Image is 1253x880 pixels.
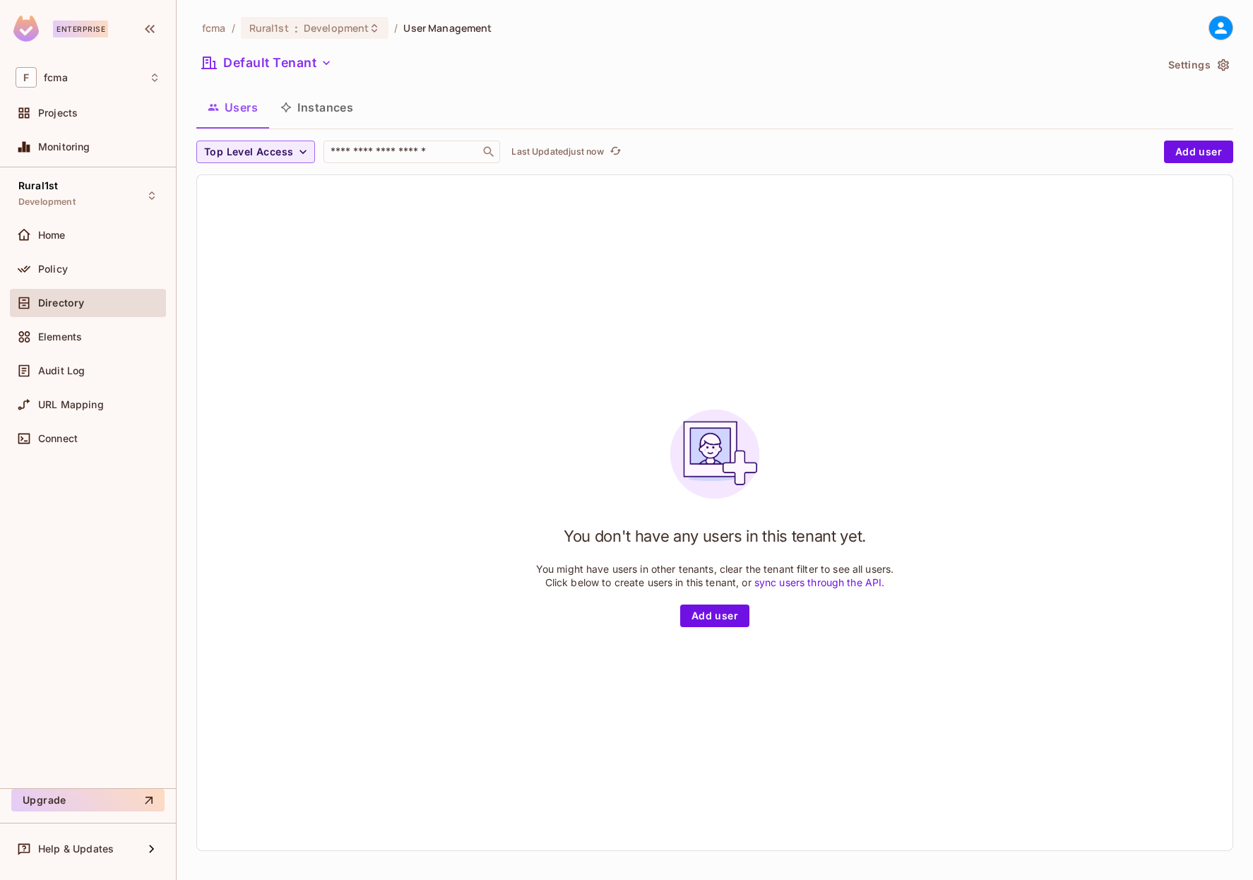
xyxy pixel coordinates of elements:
[294,23,299,34] span: :
[607,143,624,160] button: refresh
[232,21,235,35] li: /
[610,145,622,159] span: refresh
[38,365,85,376] span: Audit Log
[604,143,624,160] span: Click to refresh data
[38,297,84,309] span: Directory
[38,331,82,343] span: Elements
[196,90,269,125] button: Users
[680,605,749,627] button: Add user
[18,180,58,191] span: Rural1st
[38,230,66,241] span: Home
[13,16,39,42] img: SReyMgAAAABJRU5ErkJggg==
[38,141,90,153] span: Monitoring
[1164,141,1233,163] button: Add user
[204,143,293,161] span: Top Level Access
[403,21,492,35] span: User Management
[38,263,68,275] span: Policy
[511,146,604,157] p: Last Updated just now
[269,90,364,125] button: Instances
[38,399,104,410] span: URL Mapping
[44,72,68,83] span: Workspace: fcma
[53,20,108,37] div: Enterprise
[38,433,78,444] span: Connect
[196,52,338,74] button: Default Tenant
[394,21,398,35] li: /
[304,21,369,35] span: Development
[11,789,165,811] button: Upgrade
[18,196,76,208] span: Development
[249,21,289,35] span: Rural1st
[202,21,226,35] span: the active workspace
[754,576,885,588] a: sync users through the API.
[38,843,114,855] span: Help & Updates
[536,562,894,589] p: You might have users in other tenants, clear the tenant filter to see all users. Click below to c...
[16,67,37,88] span: F
[564,525,866,547] h1: You don't have any users in this tenant yet.
[38,107,78,119] span: Projects
[196,141,315,163] button: Top Level Access
[1163,54,1233,76] button: Settings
